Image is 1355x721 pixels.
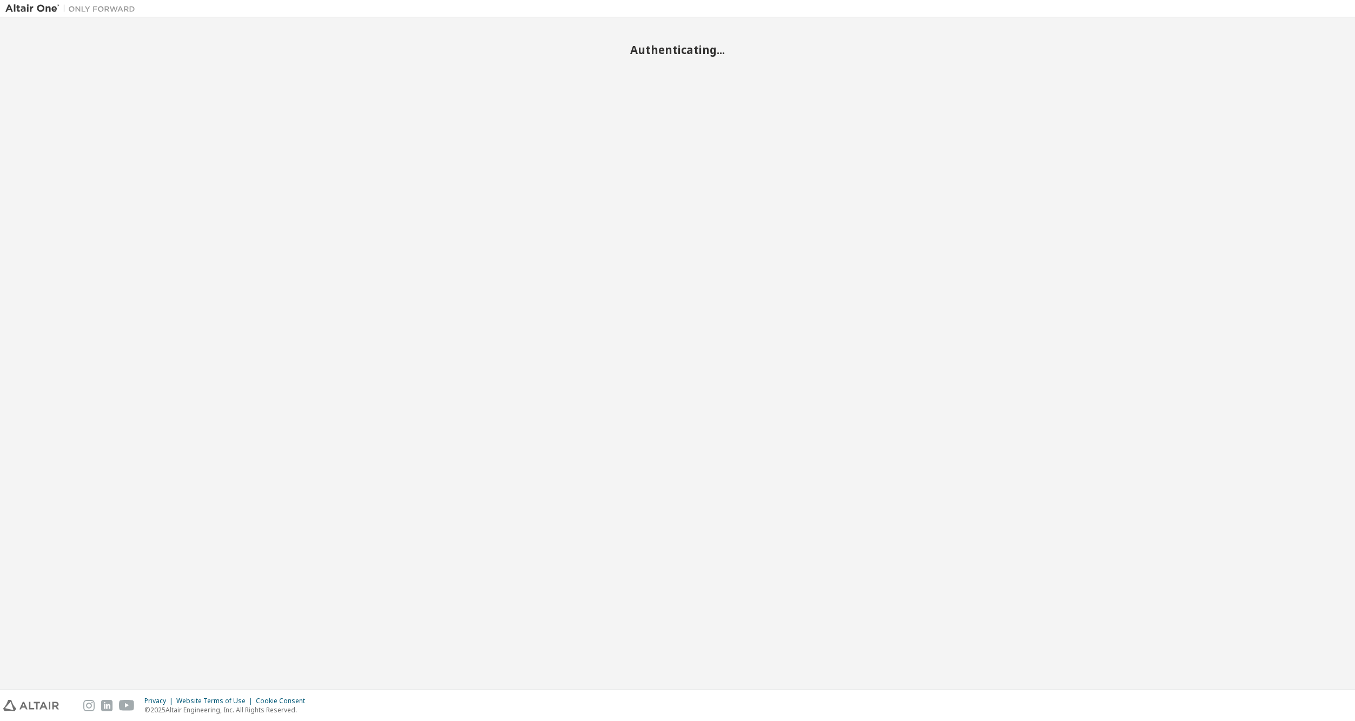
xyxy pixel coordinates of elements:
h2: Authenticating... [5,43,1350,57]
img: Altair One [5,3,141,14]
img: linkedin.svg [101,700,113,711]
img: altair_logo.svg [3,700,59,711]
img: instagram.svg [83,700,95,711]
div: Website Terms of Use [176,697,256,705]
p: © 2025 Altair Engineering, Inc. All Rights Reserved. [144,705,312,715]
div: Privacy [144,697,176,705]
img: youtube.svg [119,700,135,711]
div: Cookie Consent [256,697,312,705]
